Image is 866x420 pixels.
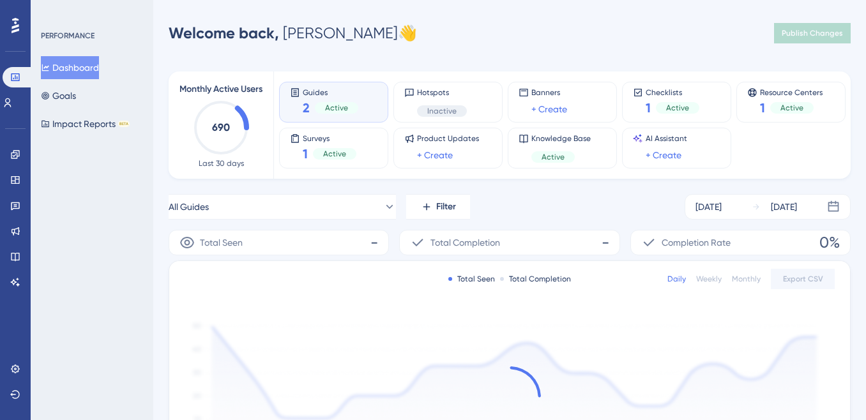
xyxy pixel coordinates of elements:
span: - [602,232,609,253]
span: All Guides [169,199,209,214]
a: + Create [531,101,567,117]
span: Monthly Active Users [179,82,262,97]
span: Active [325,103,348,113]
div: Monthly [732,274,761,284]
span: Checklists [646,87,699,96]
button: Filter [406,194,470,220]
a: + Create [417,147,453,163]
text: 690 [212,121,230,133]
div: [PERSON_NAME] 👋 [169,23,417,43]
span: Active [323,149,346,159]
button: Publish Changes [774,23,851,43]
span: 1 [760,99,765,117]
span: - [370,232,378,253]
span: Active [666,103,689,113]
span: Banners [531,87,567,98]
div: Daily [667,274,686,284]
span: 1 [303,145,308,163]
span: Guides [303,87,358,96]
span: Last 30 days [199,158,244,169]
span: AI Assistant [646,133,687,144]
div: Weekly [696,274,722,284]
div: PERFORMANCE [41,31,95,41]
span: Welcome back, [169,24,279,42]
button: All Guides [169,194,396,220]
span: Resource Centers [760,87,823,96]
span: Knowledge Base [531,133,591,144]
button: Impact ReportsBETA [41,112,130,135]
span: Publish Changes [782,28,843,38]
span: Hotspots [417,87,467,98]
button: Dashboard [41,56,99,79]
a: + Create [646,147,681,163]
div: [DATE] [771,199,797,214]
div: [DATE] [695,199,722,214]
span: 2 [303,99,310,117]
span: Active [780,103,803,113]
span: Inactive [427,106,457,116]
button: Goals [41,84,76,107]
span: Surveys [303,133,356,142]
span: Completion Rate [662,235,731,250]
div: Total Seen [448,274,495,284]
span: Active [542,152,565,162]
span: Product Updates [417,133,479,144]
div: BETA [118,121,130,127]
span: Total Completion [430,235,500,250]
span: Total Seen [200,235,243,250]
span: 1 [646,99,651,117]
div: Total Completion [500,274,571,284]
span: Filter [436,199,456,214]
span: Export CSV [783,274,823,284]
button: Export CSV [771,269,835,289]
span: 0% [819,232,840,253]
